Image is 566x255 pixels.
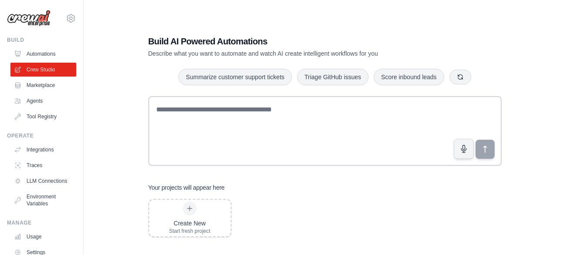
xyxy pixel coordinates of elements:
button: Click to speak your automation idea [454,139,474,159]
button: Triage GitHub issues [297,69,368,85]
button: Summarize customer support tickets [178,69,291,85]
div: Build [7,37,76,44]
img: Logo [7,10,50,27]
h1: Build AI Powered Automations [148,35,441,47]
a: Crew Studio [10,63,76,77]
div: Create New [169,219,211,228]
a: Usage [10,230,76,244]
p: Describe what you want to automate and watch AI create intelligent workflows for you [148,49,441,58]
a: Environment Variables [10,190,76,211]
h3: Your projects will appear here [148,183,225,192]
button: Score inbound leads [374,69,444,85]
div: Manage [7,219,76,226]
a: Tool Registry [10,110,76,124]
div: Operate [7,132,76,139]
a: Integrations [10,143,76,157]
a: LLM Connections [10,174,76,188]
div: Start fresh project [169,228,211,235]
a: Marketplace [10,78,76,92]
a: Traces [10,158,76,172]
button: Get new suggestions [449,70,471,84]
a: Automations [10,47,76,61]
a: Agents [10,94,76,108]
